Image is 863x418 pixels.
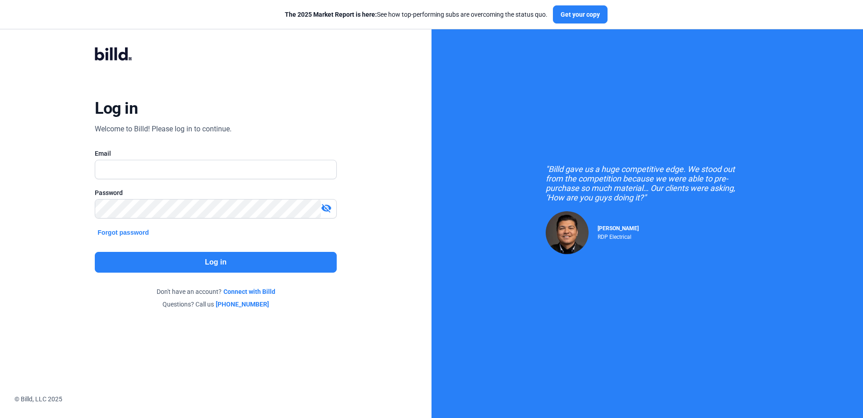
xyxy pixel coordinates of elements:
mat-icon: visibility_off [321,203,332,214]
button: Forgot password [95,228,152,237]
span: The 2025 Market Report is here: [285,11,377,18]
div: Email [95,149,336,158]
button: Get your copy [553,5,608,23]
div: Don't have an account? [95,287,336,296]
div: RDP Electrical [598,232,639,240]
div: Questions? Call us [95,300,336,309]
div: Password [95,188,336,197]
button: Log in [95,252,336,273]
img: Raul Pacheco [546,211,589,254]
a: Connect with Billd [223,287,275,296]
div: Log in [95,98,138,118]
div: "Billd gave us a huge competitive edge. We stood out from the competition because we were able to... [546,164,749,202]
a: [PHONE_NUMBER] [216,300,269,309]
div: See how top-performing subs are overcoming the status quo. [285,10,547,19]
span: [PERSON_NAME] [598,225,639,232]
div: Welcome to Billd! Please log in to continue. [95,124,232,135]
